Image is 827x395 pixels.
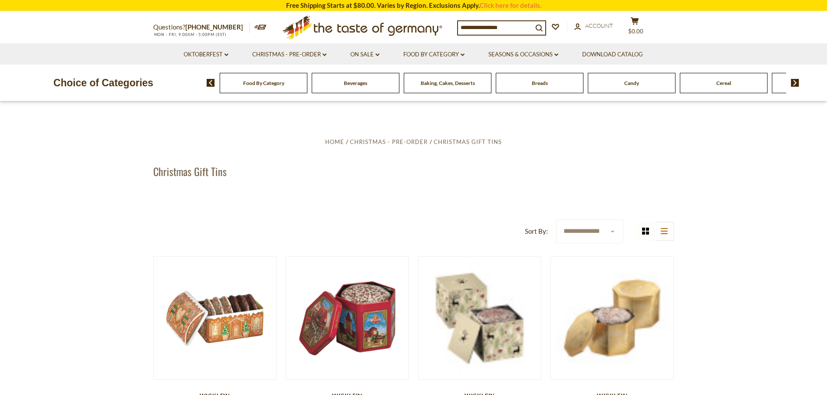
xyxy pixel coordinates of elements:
a: Home [325,138,344,145]
a: Christmas - PRE-ORDER [252,50,326,59]
label: Sort By: [525,226,548,237]
a: Click here for details. [480,1,541,9]
img: Wicklein Red Hex Tin with Assorted Lebkuchen 14% Nuts [286,257,409,379]
img: Wicklein Gingerbread House Musical Tin Elisen Lebkuchen 25% Nuts [154,257,277,379]
a: Download Catalog [582,50,643,59]
span: $0.00 [628,28,643,35]
a: Baking, Cakes, Desserts [421,80,475,86]
img: previous arrow [207,79,215,87]
a: Cereal [716,80,731,86]
img: Wicklein Golden Grand Elisen Tin [551,257,674,379]
button: $0.00 [622,17,648,39]
img: Wicklein Cube Tin with Oblaten Lebkuchen [418,257,541,379]
a: Food By Category [403,50,465,59]
span: MON - FRI, 9:00AM - 5:00PM (EST) [153,32,227,37]
a: On Sale [350,50,379,59]
a: Christmas Gift Tins [434,138,502,145]
span: Account [585,22,613,29]
a: Food By Category [243,80,284,86]
a: [PHONE_NUMBER] [185,23,243,31]
a: Christmas - PRE-ORDER [350,138,428,145]
a: Beverages [344,80,367,86]
a: Oktoberfest [184,50,228,59]
a: Candy [624,80,639,86]
a: Account [574,21,613,31]
img: next arrow [791,79,799,87]
a: Seasons & Occasions [488,50,558,59]
a: Breads [532,80,548,86]
h1: Christmas Gift Tins [153,165,227,178]
p: Questions? [153,22,250,33]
